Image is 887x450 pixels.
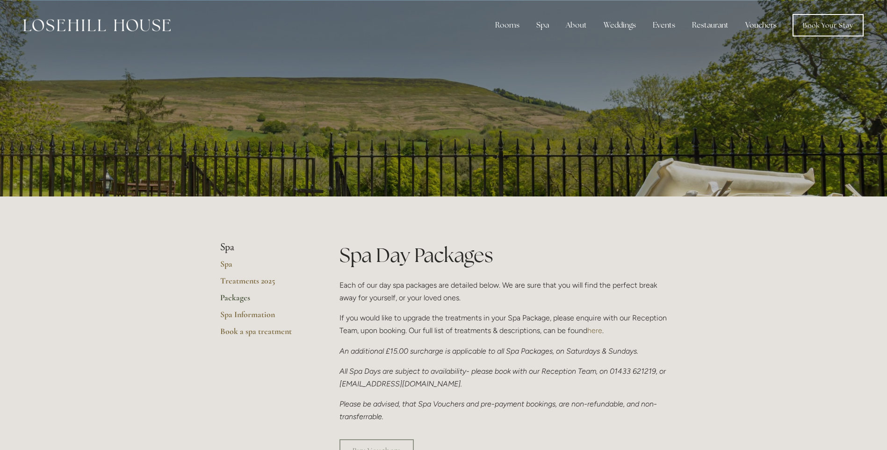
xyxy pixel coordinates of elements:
[220,292,310,309] a: Packages
[738,16,784,35] a: Vouchers
[220,326,310,343] a: Book a spa treatment
[220,241,310,254] li: Spa
[645,16,683,35] div: Events
[339,312,667,337] p: If you would like to upgrade the treatments in your Spa Package, please enquire with our Receptio...
[558,16,594,35] div: About
[529,16,556,35] div: Spa
[793,14,864,36] a: Book Your Stay
[339,399,657,421] em: Please be advised, that Spa Vouchers and pre-payment bookings, are non-refundable, and non-transf...
[23,19,171,31] img: Losehill House
[685,16,736,35] div: Restaurant
[596,16,643,35] div: Weddings
[339,367,668,388] em: All Spa Days are subject to availability- please book with our Reception Team, on 01433 621219, o...
[220,259,310,276] a: Spa
[339,241,667,269] h1: Spa Day Packages
[488,16,527,35] div: Rooms
[339,347,638,356] em: An additional £15.00 surcharge is applicable to all Spa Packages, on Saturdays & Sundays.
[220,276,310,292] a: Treatments 2025
[220,309,310,326] a: Spa Information
[587,326,602,335] a: here
[339,279,667,304] p: Each of our day spa packages are detailed below. We are sure that you will find the perfect break...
